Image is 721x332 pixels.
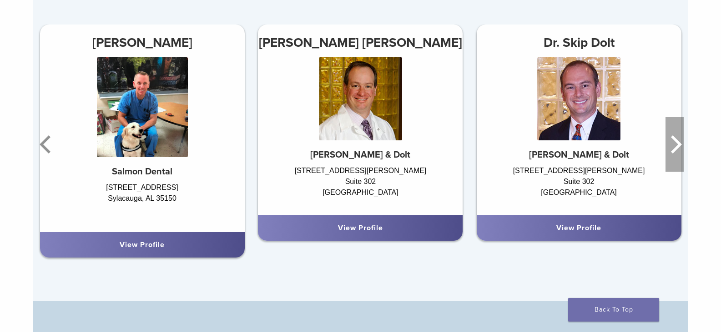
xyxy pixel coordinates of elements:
[112,166,172,177] strong: Salmon Dental
[568,298,659,322] a: Back To Top
[556,223,601,233] a: View Profile
[258,32,463,54] h3: [PERSON_NAME] [PERSON_NAME]
[40,182,245,223] div: [STREET_ADDRESS] Sylacauga, AL 35150
[258,165,463,206] div: [STREET_ADDRESS][PERSON_NAME] Suite 302 [GEOGRAPHIC_DATA]
[319,57,402,140] img: Dr. Harris Siegel
[120,240,165,249] a: View Profile
[40,32,245,54] h3: [PERSON_NAME]
[310,149,410,160] strong: [PERSON_NAME] & Dolt
[338,223,383,233] a: View Profile
[38,117,56,172] button: Previous
[477,165,681,206] div: [STREET_ADDRESS][PERSON_NAME] Suite 302 [GEOGRAPHIC_DATA]
[529,149,629,160] strong: [PERSON_NAME] & Dolt
[666,117,684,172] button: Next
[537,57,620,140] img: Dr. Skip Dolt
[97,57,188,157] img: Dr. Christopher Salmon
[477,32,681,54] h3: Dr. Skip Dolt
